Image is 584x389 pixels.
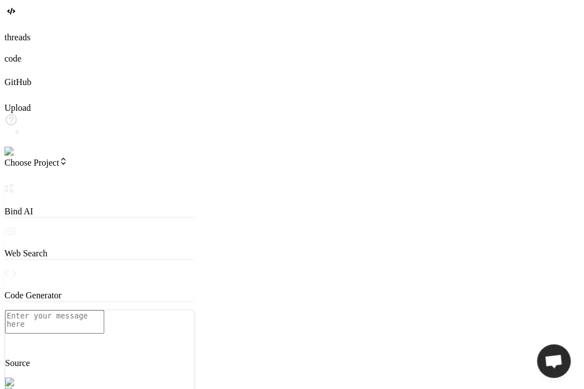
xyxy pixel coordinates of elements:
label: threads [4,32,30,42]
label: GitHub [4,77,31,87]
p: Source [5,358,194,368]
p: Code Generator [4,290,194,301]
label: Upload [4,103,31,113]
img: Pick Models [5,377,59,387]
div: Open chat [537,344,571,378]
p: Bind AI [4,207,194,217]
img: settings [4,147,41,157]
label: code [4,54,21,63]
span: Choose Project [4,158,68,167]
p: Web Search [4,249,194,259]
